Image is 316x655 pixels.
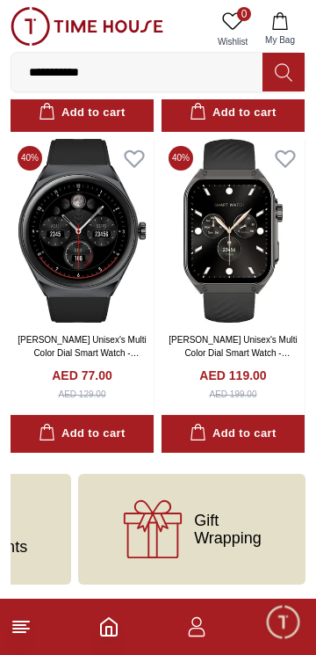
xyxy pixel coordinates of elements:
[169,146,193,171] span: 40 %
[18,335,146,371] a: [PERSON_NAME] Unisex's Multi Color Dial Smart Watch - KG9SE-XSBBL
[194,512,262,547] span: Gift Wrapping
[211,7,255,52] a: 0Wishlist
[39,103,125,123] div: Add to cart
[264,603,303,642] div: Chat Widget
[211,35,255,48] span: Wishlist
[39,424,125,444] div: Add to cart
[11,139,154,324] img: Kenneth Scott Unisex's Multi Color Dial Smart Watch - KG9SE-XSBBL
[190,424,276,444] div: Add to cart
[11,415,154,453] button: Add to cart
[169,335,297,371] a: [PERSON_NAME] Unisex's Multi Color Dial Smart Watch - KCRV9-XSBBX
[190,103,276,123] div: Add to cart
[258,33,302,47] span: My Bag
[210,388,257,401] div: AED 199.00
[162,139,305,324] img: Kenneth Scott Unisex's Multi Color Dial Smart Watch - KCRV9-XSBBX
[18,146,42,171] span: 40 %
[11,94,154,132] button: Add to cart
[11,7,163,46] img: ...
[255,7,305,52] button: My Bag
[237,7,251,21] span: 0
[52,367,111,384] h4: AED 77.00
[59,388,106,401] div: AED 129.00
[98,616,119,637] a: Home
[199,367,266,384] h4: AED 119.00
[162,94,305,132] button: Add to cart
[162,415,305,453] button: Add to cart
